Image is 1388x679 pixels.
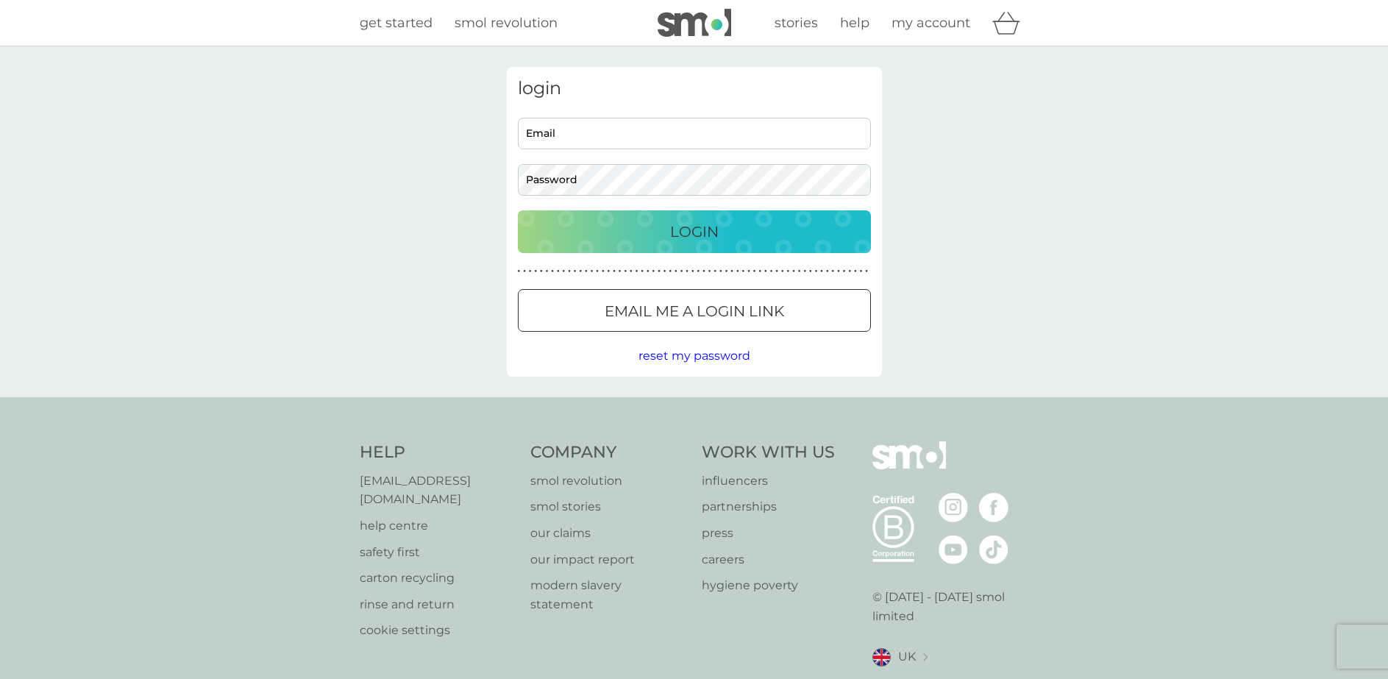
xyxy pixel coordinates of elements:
[605,299,784,323] p: Email me a login link
[602,268,605,275] p: ●
[360,15,433,31] span: get started
[730,268,733,275] p: ●
[529,268,532,275] p: ●
[523,268,526,275] p: ●
[530,472,687,491] p: smol revolution
[826,268,829,275] p: ●
[702,550,835,569] a: careers
[979,493,1008,522] img: visit the smol Facebook page
[455,13,558,34] a: smol revolution
[534,268,537,275] p: ●
[697,268,700,275] p: ●
[540,268,543,275] p: ●
[563,268,566,275] p: ●
[680,268,683,275] p: ●
[843,268,846,275] p: ●
[647,268,649,275] p: ●
[860,268,863,275] p: ●
[702,497,835,516] a: partnerships
[736,268,739,275] p: ●
[624,268,627,275] p: ●
[891,15,970,31] span: my account
[638,349,750,363] span: reset my password
[360,441,516,464] h4: Help
[652,268,655,275] p: ●
[872,588,1029,625] p: © [DATE] - [DATE] smol limited
[360,472,516,509] a: [EMAIL_ADDRESS][DOMAIN_NAME]
[702,441,835,464] h4: Work With Us
[719,268,722,275] p: ●
[585,268,588,275] p: ●
[787,268,790,275] p: ●
[360,516,516,536] a: help centre
[753,268,756,275] p: ●
[809,268,812,275] p: ●
[530,524,687,543] a: our claims
[775,268,778,275] p: ●
[702,268,705,275] p: ●
[939,493,968,522] img: visit the smol Instagram page
[747,268,750,275] p: ●
[725,268,728,275] p: ●
[781,268,784,275] p: ●
[608,268,611,275] p: ●
[840,13,869,34] a: help
[848,268,851,275] p: ●
[518,268,521,275] p: ●
[619,268,622,275] p: ●
[360,595,516,614] a: rinse and return
[568,268,571,275] p: ●
[820,268,823,275] p: ●
[670,220,719,243] p: Login
[530,576,687,614] a: modern slavery statement
[708,268,711,275] p: ●
[518,289,871,332] button: Email me a login link
[675,268,677,275] p: ●
[792,268,795,275] p: ●
[613,268,616,275] p: ●
[686,268,688,275] p: ●
[803,268,806,275] p: ●
[872,648,891,666] img: UK flag
[702,472,835,491] a: influencers
[518,78,871,99] h3: login
[992,8,1029,38] div: basket
[837,268,840,275] p: ●
[360,621,516,640] a: cookie settings
[872,441,946,491] img: smol
[530,497,687,516] a: smol stories
[574,268,577,275] p: ●
[764,268,767,275] p: ●
[636,268,638,275] p: ●
[530,550,687,569] p: our impact report
[579,268,582,275] p: ●
[798,268,801,275] p: ●
[770,268,773,275] p: ●
[557,268,560,275] p: ●
[360,543,516,562] a: safety first
[865,268,868,275] p: ●
[923,653,928,661] img: select a new location
[360,569,516,588] a: carton recycling
[702,524,835,543] a: press
[591,268,594,275] p: ●
[713,268,716,275] p: ●
[775,15,818,31] span: stories
[518,210,871,253] button: Login
[898,647,916,666] span: UK
[891,13,970,34] a: my account
[702,576,835,595] a: hygiene poverty
[775,13,818,34] a: stories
